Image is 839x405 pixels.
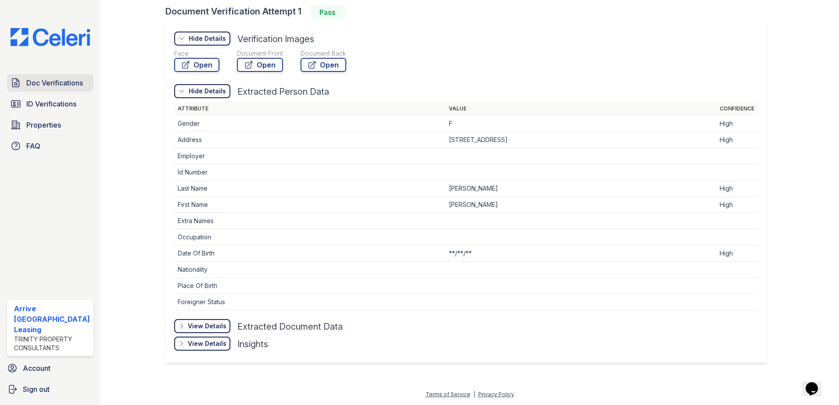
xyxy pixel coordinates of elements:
td: [STREET_ADDRESS] [445,132,717,148]
img: CE_Logo_Blue-a8612792a0a2168367f1c8372b55b34899dd931a85d93a1a3d3e32e68fde9ad4.png [4,28,97,46]
a: Account [4,359,97,377]
th: Attribute [174,102,445,116]
div: Extracted Person Data [237,85,329,98]
td: High [716,181,758,197]
div: Hide Details [189,87,226,96]
td: [PERSON_NAME] [445,197,717,213]
span: Properties [26,120,61,130]
td: High [716,197,758,213]
a: Terms of Service [426,391,470,398]
div: Document Front [237,49,283,58]
td: Occupation [174,229,445,245]
div: Hide Details [189,34,226,43]
div: Insights [237,338,268,350]
td: Employer [174,148,445,164]
td: High [716,116,758,132]
td: F [445,116,717,132]
a: Doc Verifications [7,74,93,92]
td: First Name [174,197,445,213]
span: Account [23,363,50,373]
div: View Details [188,322,226,330]
a: Open [301,58,346,72]
td: Last Name [174,181,445,197]
a: FAQ [7,137,93,155]
div: Pass [310,5,345,19]
a: Sign out [4,380,97,398]
td: Date Of Birth [174,245,445,262]
div: | [473,391,475,398]
a: ID Verifications [7,95,93,113]
th: Confidence [716,102,758,116]
td: Place Of Birth [174,278,445,294]
a: Properties [7,116,93,134]
span: Doc Verifications [26,78,83,88]
td: High [716,132,758,148]
iframe: chat widget [802,370,830,396]
div: Face [174,49,219,58]
div: View Details [188,339,226,348]
a: Open [174,58,219,72]
div: Trinity Property Consultants [14,335,90,352]
div: Document Verification Attempt 1 [165,5,774,19]
td: Address [174,132,445,148]
div: Arrive [GEOGRAPHIC_DATA] Leasing [14,303,90,335]
a: Privacy Policy [478,391,514,398]
td: Extra Names [174,213,445,229]
a: Open [237,58,283,72]
td: Nationality [174,262,445,278]
td: Id Number [174,164,445,181]
span: ID Verifications [26,99,76,109]
span: FAQ [26,141,40,151]
th: Value [445,102,717,116]
td: [PERSON_NAME] [445,181,717,197]
div: Document Back [301,49,346,58]
span: Sign out [23,384,50,394]
td: Gender [174,116,445,132]
td: High [716,245,758,262]
td: Foreigner Status [174,294,445,310]
div: Extracted Document Data [237,320,343,333]
div: Verification Images [237,33,314,45]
